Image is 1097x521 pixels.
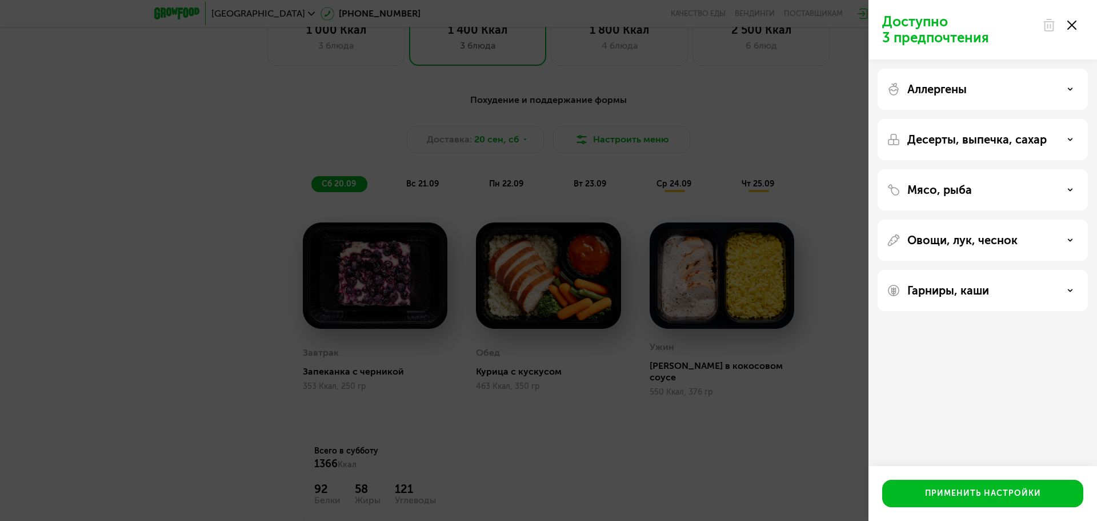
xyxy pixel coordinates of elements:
p: Десерты, выпечка, сахар [907,133,1047,146]
button: Применить настройки [882,480,1083,507]
p: Доступно 3 предпочтения [882,14,1035,46]
p: Гарниры, каши [907,284,989,297]
p: Мясо, рыба [907,183,972,197]
p: Аллергены [907,82,967,96]
div: Применить настройки [925,488,1041,499]
p: Овощи, лук, чеснок [907,233,1018,247]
